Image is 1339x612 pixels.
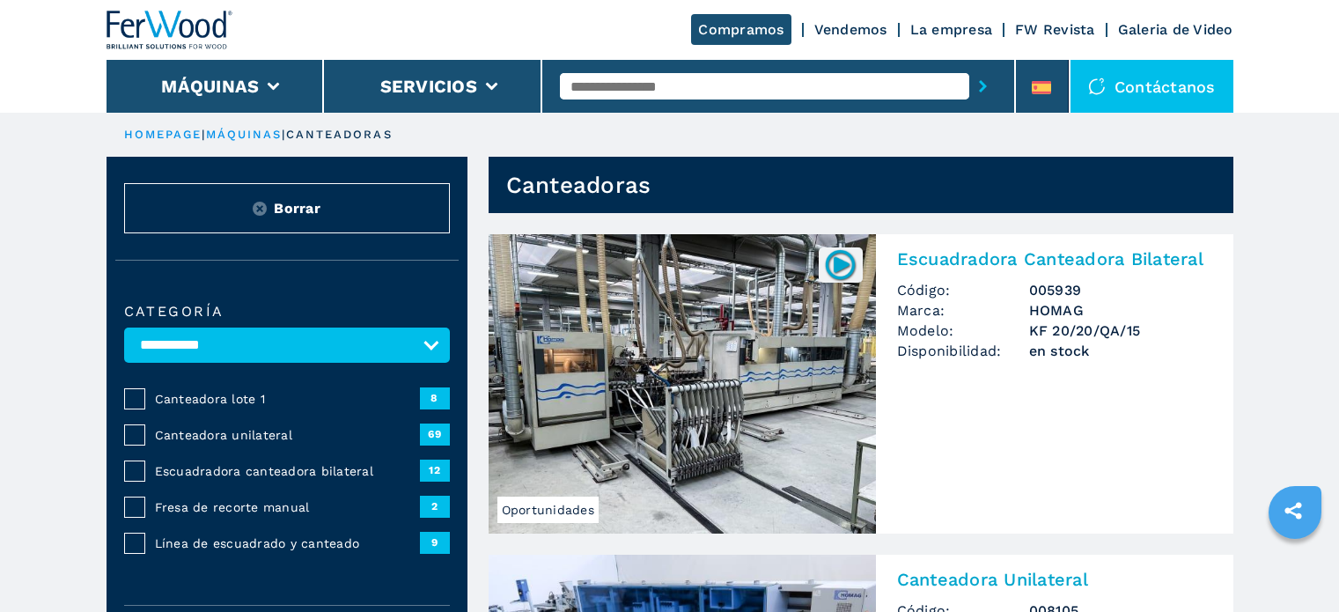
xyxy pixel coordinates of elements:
a: sharethis [1271,489,1315,533]
button: Máquinas [161,76,259,97]
span: | [282,128,285,141]
h3: 005939 [1029,280,1212,300]
iframe: Chat [1264,533,1326,599]
h1: Canteadoras [506,171,651,199]
img: Reset [253,202,267,216]
a: HOMEPAGE [124,128,202,141]
span: | [202,128,205,141]
button: submit-button [969,66,997,107]
a: La empresa [910,21,993,38]
a: máquinas [206,128,283,141]
span: 69 [420,424,450,445]
a: Compramos [691,14,791,45]
span: Disponibilidad: [897,341,1029,361]
span: Canteadora unilateral [155,426,420,444]
button: Servicios [380,76,477,97]
span: Código: [897,280,1029,300]
span: Canteadora lote 1 [155,390,420,408]
span: Escuadradora canteadora bilateral [155,462,420,480]
label: categoría [124,305,450,319]
span: Fresa de recorte manual [155,498,420,516]
span: Línea de escuadrado y canteado [155,535,420,552]
img: Ferwood [107,11,233,49]
a: Galeria de Video [1118,21,1233,38]
h3: HOMAG [1029,300,1212,321]
span: 12 [420,460,450,481]
img: Contáctanos [1088,77,1106,95]
a: Vendemos [814,21,887,38]
a: FW Revista [1015,21,1095,38]
button: ResetBorrar [124,183,450,233]
img: Escuadradora Canteadora Bilateral HOMAG KF 20/20/QA/15 [489,234,876,534]
span: Modelo: [897,321,1029,341]
h2: Canteadora Unilateral [897,569,1212,590]
span: 2 [420,496,450,517]
h3: KF 20/20/QA/15 [1029,321,1212,341]
span: Borrar [274,198,320,218]
h2: Escuadradora Canteadora Bilateral [897,248,1212,269]
span: Marca: [897,300,1029,321]
span: 8 [420,387,450,409]
p: canteadoras [286,127,393,143]
span: 9 [420,532,450,553]
img: 005939 [823,247,857,282]
a: Escuadradora Canteadora Bilateral HOMAG KF 20/20/QA/15Oportunidades005939Escuadradora Canteadora ... [489,234,1233,534]
span: en stock [1029,341,1212,361]
span: Oportunidades [497,497,599,523]
div: Contáctanos [1070,60,1233,113]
